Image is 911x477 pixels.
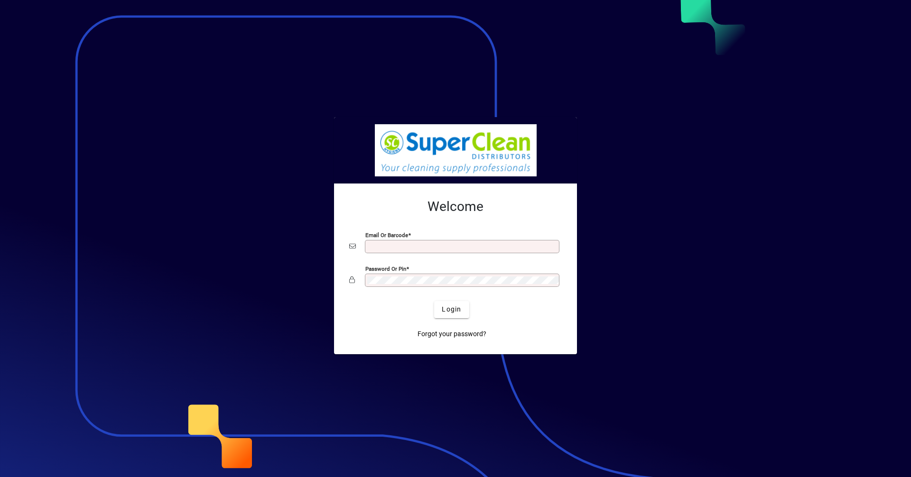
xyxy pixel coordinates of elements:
span: Login [442,304,461,314]
span: Forgot your password? [418,329,486,339]
mat-label: Email or Barcode [365,231,408,238]
mat-label: Password or Pin [365,265,406,272]
h2: Welcome [349,199,562,215]
a: Forgot your password? [414,326,490,343]
button: Login [434,301,469,318]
